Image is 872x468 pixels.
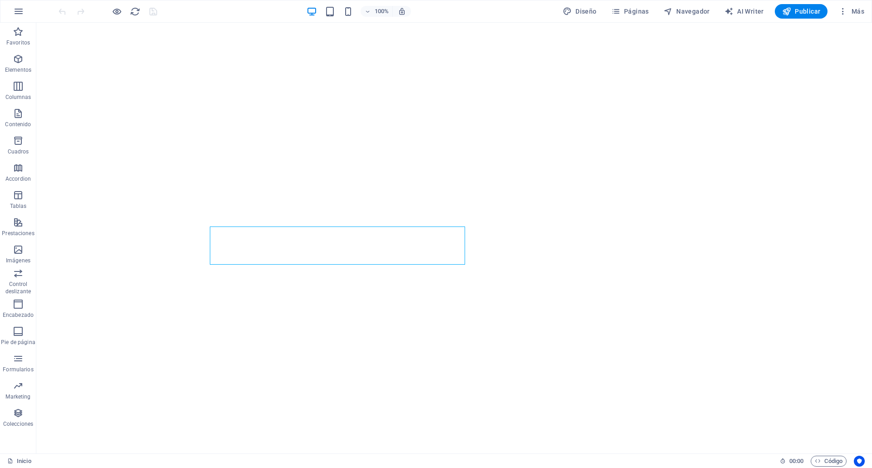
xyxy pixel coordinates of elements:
[780,456,804,467] h6: Tiempo de la sesión
[3,420,33,428] p: Colecciones
[559,4,600,19] div: Diseño (Ctrl+Alt+Y)
[815,456,842,467] span: Código
[130,6,140,17] i: Volver a cargar página
[6,39,30,46] p: Favoritos
[789,456,803,467] span: 00 00
[835,4,868,19] button: Más
[7,456,31,467] a: Haz clic para cancelar la selección y doble clic para abrir páginas
[129,6,140,17] button: reload
[796,458,797,464] span: :
[3,311,34,319] p: Encabezado
[5,121,31,128] p: Contenido
[5,393,30,400] p: Marketing
[361,6,393,17] button: 100%
[811,456,847,467] button: Código
[8,148,29,155] p: Cuadros
[374,6,389,17] h6: 100%
[782,7,821,16] span: Publicar
[5,175,31,182] p: Accordion
[721,4,768,19] button: AI Writer
[563,7,597,16] span: Diseño
[838,7,864,16] span: Más
[3,366,33,373] p: Formularios
[775,4,828,19] button: Publicar
[5,66,31,74] p: Elementos
[724,7,764,16] span: AI Writer
[854,456,865,467] button: Usercentrics
[111,6,122,17] button: Haz clic para salir del modo de previsualización y seguir editando
[660,4,713,19] button: Navegador
[664,7,710,16] span: Navegador
[608,4,653,19] button: Páginas
[2,230,34,237] p: Prestaciones
[5,94,31,101] p: Columnas
[6,257,30,264] p: Imágenes
[611,7,649,16] span: Páginas
[398,7,406,15] i: Al redimensionar, ajustar el nivel de zoom automáticamente para ajustarse al dispositivo elegido.
[1,339,35,346] p: Pie de página
[559,4,600,19] button: Diseño
[10,202,27,210] p: Tablas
